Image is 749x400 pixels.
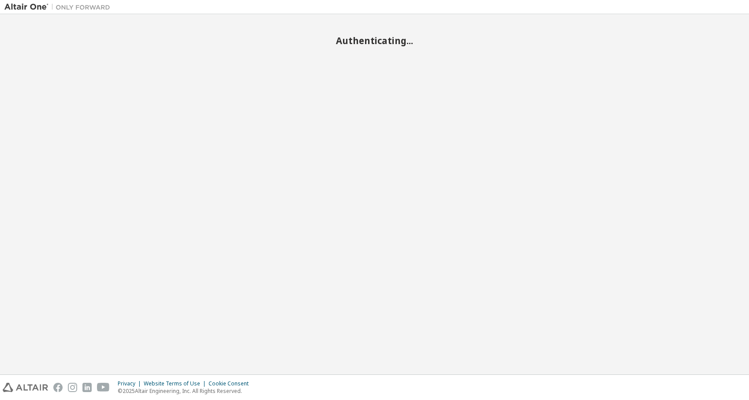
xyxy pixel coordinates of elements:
[209,380,254,387] div: Cookie Consent
[4,3,115,11] img: Altair One
[68,383,77,392] img: instagram.svg
[144,380,209,387] div: Website Terms of Use
[3,383,48,392] img: altair_logo.svg
[97,383,110,392] img: youtube.svg
[4,35,745,46] h2: Authenticating...
[82,383,92,392] img: linkedin.svg
[118,380,144,387] div: Privacy
[118,387,254,395] p: © 2025 Altair Engineering, Inc. All Rights Reserved.
[53,383,63,392] img: facebook.svg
